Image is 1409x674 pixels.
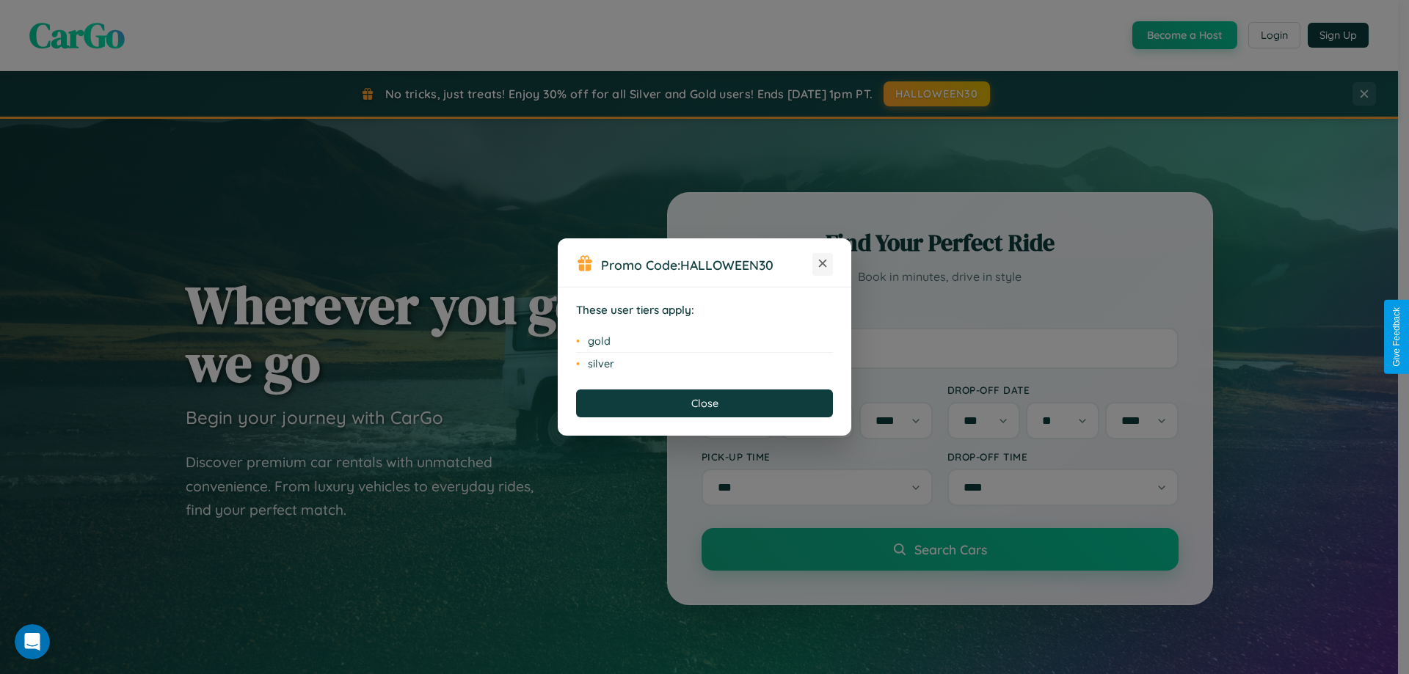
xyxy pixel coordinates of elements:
[576,330,833,353] li: gold
[576,303,694,317] strong: These user tiers apply:
[680,257,773,273] b: HALLOWEEN30
[576,389,833,417] button: Close
[15,624,50,659] iframe: Intercom live chat
[601,257,812,273] h3: Promo Code:
[576,353,833,375] li: silver
[1391,307,1402,367] div: Give Feedback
